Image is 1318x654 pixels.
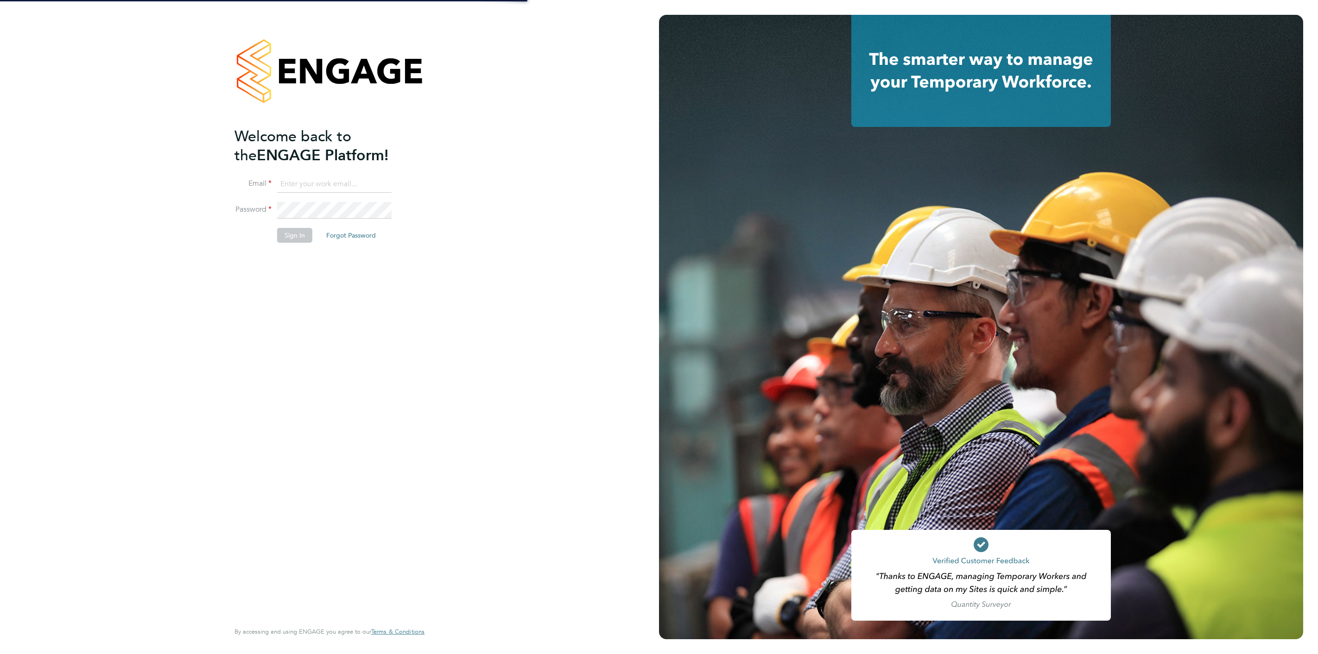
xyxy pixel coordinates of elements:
[234,127,351,164] span: Welcome back to the
[234,179,272,189] label: Email
[234,628,425,635] span: By accessing and using ENGAGE you agree to our
[277,176,392,193] input: Enter your work email...
[319,228,383,243] button: Forgot Password
[234,127,415,165] h2: ENGAGE Platform!
[234,205,272,214] label: Password
[277,228,312,243] button: Sign In
[371,628,425,635] a: Terms & Conditions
